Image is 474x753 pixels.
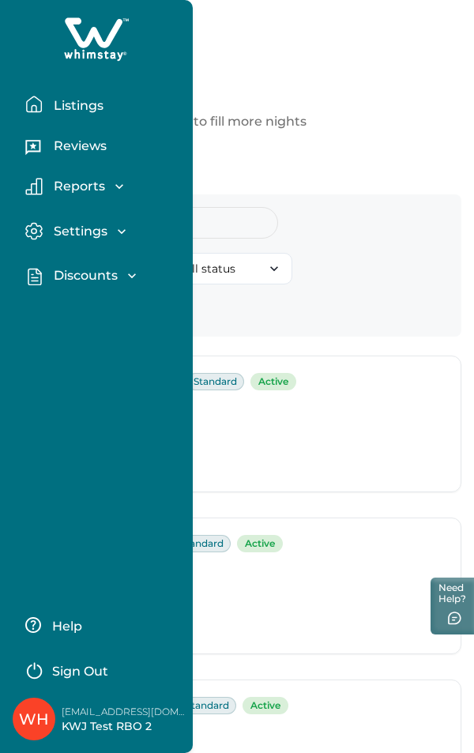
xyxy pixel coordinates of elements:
[25,267,180,285] button: Discounts
[186,373,244,390] span: Standard
[173,535,231,552] span: Standard
[47,619,82,634] p: Help
[25,178,180,195] button: Reports
[52,664,108,680] p: Sign Out
[29,397,445,413] p: 20% off • 0-30 days
[179,697,236,714] span: Standard
[49,138,107,154] p: Reviews
[243,697,288,714] span: Active
[62,719,188,735] p: KWJ Test RBO 2
[13,84,461,103] p: Your discounts
[29,420,445,435] p: Active • 0 property
[25,88,180,120] button: Listings
[29,582,445,597] p: Active • 0 property
[25,609,165,641] button: Help
[49,98,103,114] p: Listings
[19,700,49,738] div: Whimstay Host
[49,268,118,284] p: Discounts
[237,535,283,552] span: Active
[25,133,180,164] button: Reviews
[25,653,165,685] button: Sign Out
[250,373,296,390] span: Active
[62,704,188,720] p: [EMAIL_ADDRESS][DOMAIN_NAME]
[49,179,105,194] p: Reports
[29,721,445,737] p: 20% off • 0-30 days
[49,224,107,239] p: Settings
[25,222,180,240] button: Settings
[29,559,445,575] p: 20% off • 0-30 days
[13,112,461,131] p: Set up automatic discounts to fill more nights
